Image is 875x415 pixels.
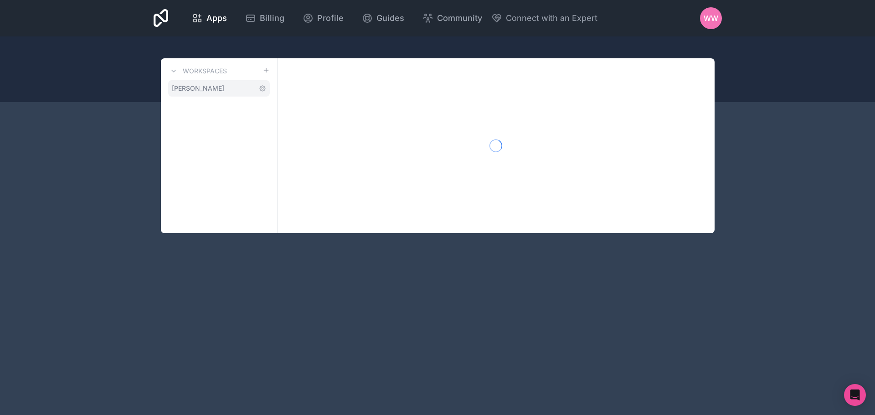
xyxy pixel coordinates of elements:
span: Guides [376,12,404,25]
a: Workspaces [168,66,227,77]
a: Community [415,8,489,28]
a: Apps [185,8,234,28]
span: Connect with an Expert [506,12,597,25]
a: Guides [355,8,412,28]
h3: Workspaces [183,67,227,76]
a: Billing [238,8,292,28]
a: [PERSON_NAME] [168,80,270,97]
span: Apps [206,12,227,25]
a: Profile [295,8,351,28]
span: Profile [317,12,344,25]
span: WW [704,13,718,24]
div: Open Intercom Messenger [844,384,866,406]
span: Community [437,12,482,25]
button: Connect with an Expert [491,12,597,25]
span: [PERSON_NAME] [172,84,224,93]
span: Billing [260,12,284,25]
